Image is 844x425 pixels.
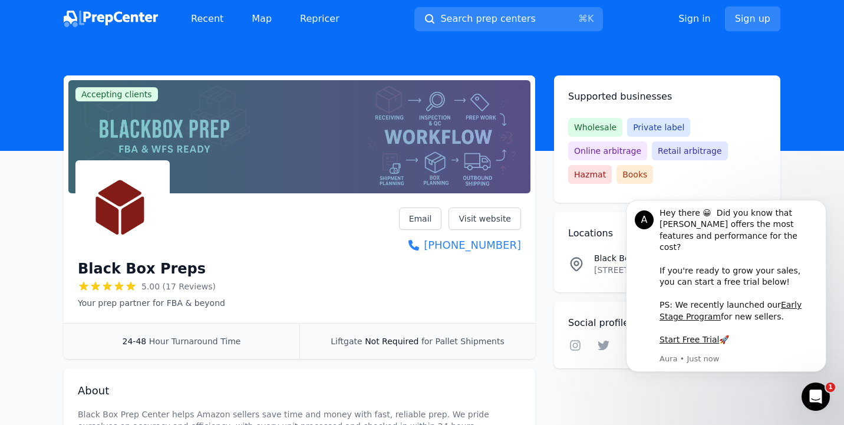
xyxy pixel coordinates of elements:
[678,12,711,26] a: Sign in
[365,337,418,346] span: Not Required
[78,163,167,252] img: Black Box Preps
[802,383,830,411] iframe: Intercom live chat
[421,337,505,346] span: for Pallet Shipments
[568,141,647,160] span: Online arbitrage
[594,264,724,276] p: [STREET_ADDRESS]
[588,13,594,24] kbd: K
[64,11,158,27] img: PrepCenter
[568,316,766,330] h2: Social profiles
[568,165,612,184] span: Hazmat
[141,281,216,292] span: 5.00 (17 Reviews)
[78,259,206,278] h1: Black Box Preps
[75,87,158,101] span: Accepting clients
[568,118,622,137] span: Wholesale
[652,141,727,160] span: Retail arbitrage
[826,383,835,392] span: 1
[578,13,588,24] kbd: ⌘
[449,207,521,230] a: Visit website
[242,7,281,31] a: Map
[182,7,233,31] a: Recent
[594,252,724,264] p: Black Box Preps Location
[399,207,442,230] a: Email
[123,337,147,346] span: 24-48
[291,7,349,31] a: Repricer
[440,12,535,26] span: Search prep centers
[149,337,241,346] span: Hour Turnaround Time
[78,297,225,309] p: Your prep partner for FBA & beyond
[414,7,603,31] button: Search prep centers⌘K
[568,90,766,104] h2: Supported businesses
[627,118,690,137] span: Private label
[78,383,521,399] h2: About
[608,196,844,417] iframe: Intercom notifications message
[399,237,521,253] a: [PHONE_NUMBER]
[616,165,653,184] span: Books
[331,337,362,346] span: Liftgate
[725,6,780,31] a: Sign up
[568,226,766,240] h2: Locations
